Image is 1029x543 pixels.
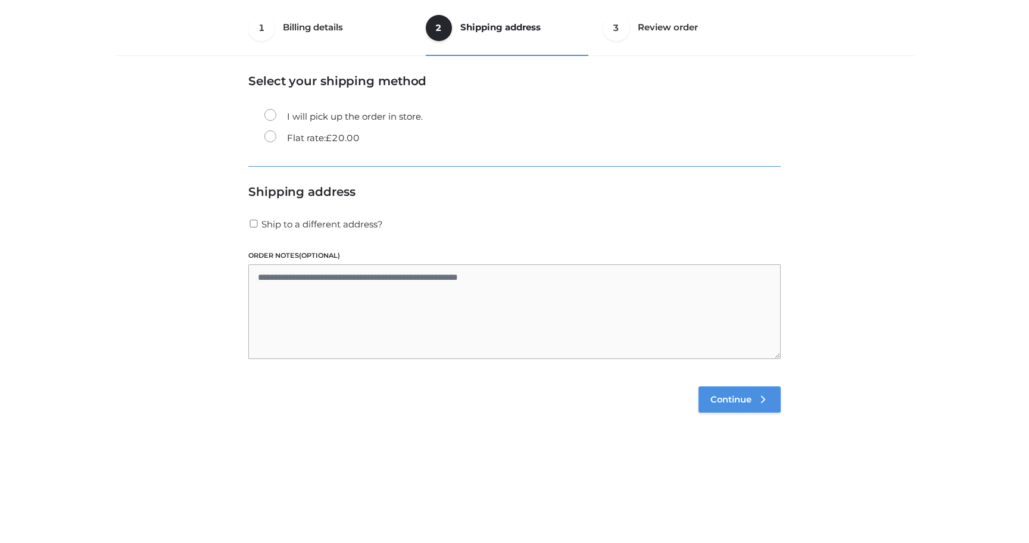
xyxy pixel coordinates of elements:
label: Order notes [248,250,781,261]
input: Ship to a different address? [248,220,259,227]
h3: Shipping address [248,185,781,199]
h3: Select your shipping method [248,74,781,88]
span: Continue [710,394,752,405]
label: I will pick up the order in store. [264,109,423,124]
span: Ship to a different address? [261,219,383,230]
bdi: 20.00 [326,132,360,143]
a: Continue [699,386,781,413]
label: Flat rate: [264,130,360,146]
span: (optional) [299,251,340,260]
span: £ [326,132,332,143]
